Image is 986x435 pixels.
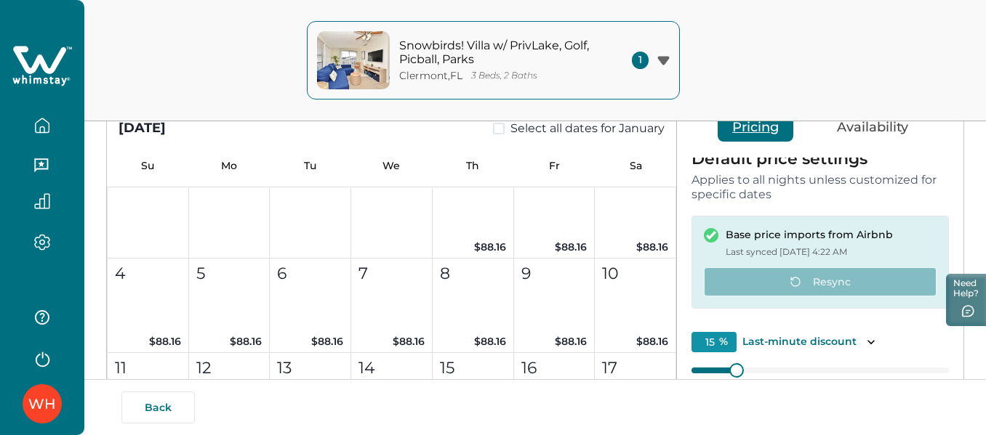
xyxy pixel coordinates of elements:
p: 4 [115,261,126,285]
p: 7 [358,261,368,285]
span: $88.16 [555,240,587,253]
span: $88.16 [555,335,587,348]
button: Pricing [718,114,793,142]
button: 4$88.16 [108,259,189,353]
p: Snowbirds! Villa w/ PrivLake, Golf, Picball, Parks [399,38,596,67]
p: Sa [595,160,676,172]
button: 10$88.16 [595,259,676,353]
span: $88.16 [393,335,425,348]
p: Clermont , FL [399,70,462,82]
p: We [351,160,433,172]
p: Applies to all nights unless customized for specific dates [692,173,949,201]
p: 16 [521,356,537,380]
p: Last synced [DATE] 4:22 AM [726,245,893,259]
span: $88.16 [474,240,506,253]
button: 6$88.16 [270,259,351,353]
p: Su [107,160,188,172]
span: $88.16 [636,335,668,348]
button: 8$88.16 [433,259,514,353]
button: Resync [704,267,937,296]
span: $88.16 [230,335,262,348]
div: [DATE] [119,118,166,138]
p: 5 [196,261,205,285]
span: $88.16 [636,240,668,253]
p: Default price settings [692,151,949,167]
p: 9 [521,261,531,285]
button: 2$88.16 [514,164,596,259]
button: Back [121,391,195,423]
button: 7$88.16 [351,259,433,353]
button: 3$88.16 [595,164,676,259]
p: 12 [196,356,212,380]
p: 6 [277,261,286,285]
button: 5$88.16 [189,259,270,353]
button: property-coverSnowbirds! Villa w/ PrivLake, Golf, Picball, ParksClermont,FL3 Beds, 2 Baths1 [307,21,680,99]
button: Availability [822,114,923,142]
p: Mo [188,160,270,172]
span: $88.16 [474,335,506,348]
button: 9$88.16 [514,259,596,353]
span: 1 [632,52,649,69]
p: Fr [513,160,595,172]
p: 14 [358,356,375,380]
p: 13 [277,356,292,380]
p: Th [432,160,513,172]
p: 11 [115,356,127,380]
button: Toggle description [862,333,880,351]
button: 1$88.16 [433,164,514,259]
p: 15 [440,356,454,380]
p: 17 [602,356,617,380]
p: Tu [270,160,351,172]
p: 10 [602,261,619,285]
p: 3 Beds, 2 Baths [471,70,537,81]
p: Base price imports from Airbnb [726,228,893,243]
p: Last-minute discount [742,335,857,349]
span: $88.16 [311,335,343,348]
img: property-cover [317,31,390,89]
div: Whimstay Host [28,386,56,421]
p: 8 [440,261,450,285]
span: Select all dates for January [510,120,665,137]
span: $88.16 [149,335,181,348]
